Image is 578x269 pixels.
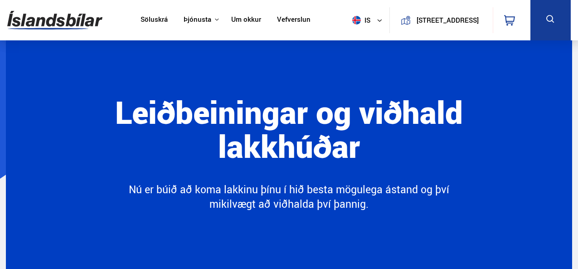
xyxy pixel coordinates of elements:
button: [STREET_ADDRESS] [414,16,481,24]
h1: Leiðbeiningar og viðhald lakkhúðar [82,95,496,182]
a: [STREET_ADDRESS] [395,7,487,33]
img: G0Ugv5HjCgRt.svg [7,5,102,35]
p: Nú er búið að koma lakkinu þínu í hið besta mögulega ástand og því mikilvægt að viðhalda því þannig. [123,182,454,211]
span: is [349,16,371,24]
button: Þjónusta [184,15,211,24]
a: Um okkur [231,15,261,25]
a: Söluskrá [141,15,168,25]
button: is [349,7,389,34]
a: Vefverslun [277,15,311,25]
img: svg+xml;base64,PHN2ZyB4bWxucz0iaHR0cDovL3d3dy53My5vcmcvMjAwMC9zdmciIHdpZHRoPSI1MTIiIGhlaWdodD0iNT... [352,16,361,24]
